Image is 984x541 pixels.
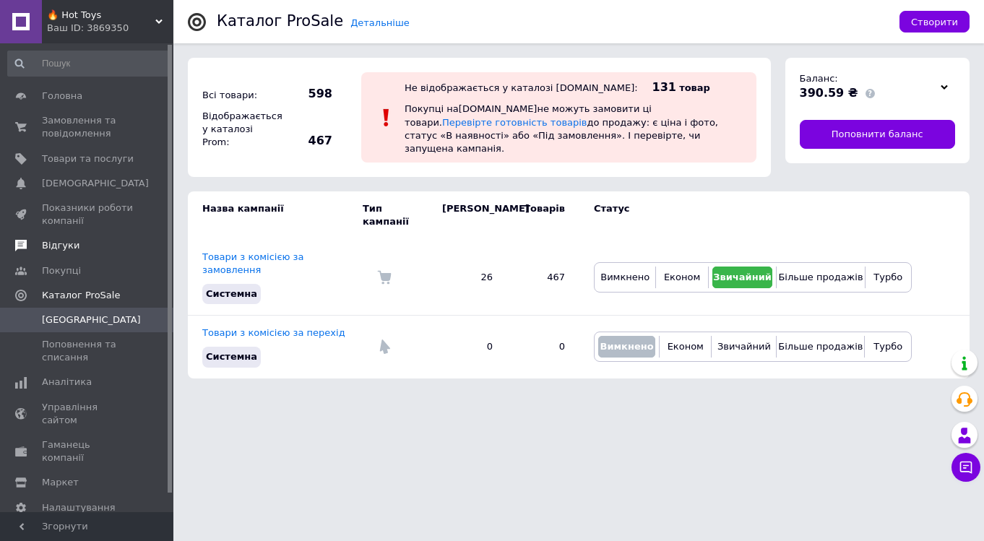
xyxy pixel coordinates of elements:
span: Товари та послуги [42,152,134,165]
div: Каталог ProSale [217,14,343,29]
span: Звичайний [713,272,772,282]
div: Відображається у каталозі Prom: [199,106,278,153]
td: Товарів [507,191,579,239]
button: Звичайний [715,336,772,358]
span: Турбо [873,272,902,282]
span: Системна [206,351,257,362]
span: Показники роботи компанії [42,202,134,228]
button: Вимкнено [598,267,652,288]
td: Назва кампанії [188,191,363,239]
span: Маркет [42,476,79,489]
span: Вимкнено [600,272,649,282]
button: Чат з покупцем [951,453,980,482]
span: Відгуки [42,239,79,252]
span: Більше продажів [778,272,863,282]
td: Тип кампанії [363,191,428,239]
button: Економ [663,336,707,358]
button: Вимкнено [598,336,655,358]
img: :exclamation: [376,107,397,129]
span: Гаманець компанії [42,438,134,464]
span: Звичайний [717,341,771,352]
a: Перевірте готовність товарів [442,117,587,128]
td: 0 [507,316,579,378]
span: 🔥 Hot Toys [47,9,155,22]
span: Покупці [42,264,81,277]
img: Комісія за замовлення [377,270,392,285]
td: [PERSON_NAME] [428,191,507,239]
td: Статус [579,191,912,239]
span: [GEOGRAPHIC_DATA] [42,313,141,326]
span: товар [679,82,710,93]
button: Створити [899,11,970,33]
span: Економ [668,341,704,352]
span: 598 [282,86,332,102]
img: Комісія за перехід [377,339,392,354]
span: Системна [206,288,257,299]
div: Ваш ID: 3869350 [47,22,173,35]
span: Економ [664,272,700,282]
td: 467 [507,240,579,316]
input: Пошук [7,51,171,77]
span: Поповнення та списання [42,338,134,364]
a: Товари з комісією за замовлення [202,251,303,275]
span: Баланс: [800,73,838,84]
span: Більше продажів [778,341,863,352]
span: [DEMOGRAPHIC_DATA] [42,177,149,190]
span: Створити [911,17,958,27]
span: Аналітика [42,376,92,389]
a: Детальніше [350,17,410,28]
span: Головна [42,90,82,103]
span: Налаштування [42,501,116,514]
span: Замовлення та повідомлення [42,114,134,140]
td: 26 [428,240,507,316]
button: Більше продажів [780,336,860,358]
span: Покупці на [DOMAIN_NAME] не можуть замовити ці товари. до продажу: є ціна і фото, статус «В наявн... [405,103,718,154]
a: Поповнити баланс [800,120,956,149]
span: Турбо [873,341,902,352]
button: Звичайний [712,267,773,288]
button: Турбо [869,267,907,288]
span: 131 [652,80,676,94]
td: 0 [428,316,507,378]
button: Турбо [868,336,907,358]
a: Товари з комісією за перехід [202,327,345,338]
span: Вимкнено [600,341,653,352]
button: Більше продажів [780,267,860,288]
span: 390.59 ₴ [800,86,858,100]
button: Економ [660,267,704,288]
span: Управління сайтом [42,401,134,427]
div: Не відображається у каталозі [DOMAIN_NAME]: [405,82,638,93]
span: 467 [282,133,332,149]
span: Поповнити баланс [832,128,923,141]
div: Всі товари: [199,85,278,105]
span: Каталог ProSale [42,289,120,302]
